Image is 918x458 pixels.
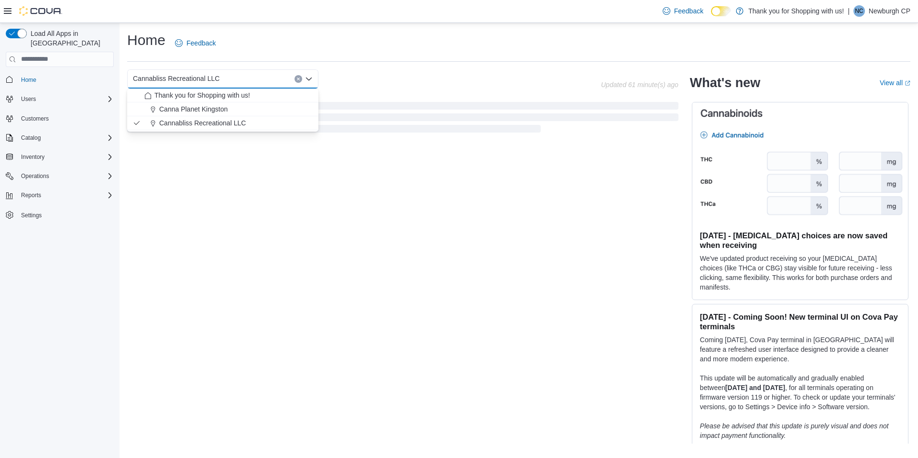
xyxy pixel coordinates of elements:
[690,75,760,90] h2: What's new
[2,169,118,183] button: Operations
[17,151,114,163] span: Inventory
[127,89,318,130] div: Choose from the following options
[21,153,44,161] span: Inventory
[127,104,678,134] span: Loading
[127,116,318,130] button: Cannabliss Recreational LLC
[853,5,865,17] div: Newburgh CP
[700,335,900,364] p: Coming [DATE], Cova Pay terminal in [GEOGRAPHIC_DATA] will feature a refreshed user interface des...
[133,73,219,84] span: Cannabliss Recreational LLC
[171,34,219,53] a: Feedback
[21,172,49,180] span: Operations
[159,118,246,128] span: Cannabliss Recreational LLC
[17,93,40,105] button: Users
[2,131,118,145] button: Catalog
[17,112,114,124] span: Customers
[17,190,45,201] button: Reports
[869,5,910,17] p: Newburgh CP
[674,6,703,16] span: Feedback
[154,90,250,100] span: Thank you for Shopping with us!
[6,69,114,247] nav: Complex example
[127,102,318,116] button: Canna Planet Kingston
[2,112,118,125] button: Customers
[186,38,216,48] span: Feedback
[700,422,889,439] em: Please be advised that this update is purely visual and does not impact payment functionality.
[880,79,910,87] a: View allExternal link
[601,81,678,89] p: Updated 61 minute(s) ago
[700,254,900,292] p: We've updated product receiving so your [MEDICAL_DATA] choices (like THCa or CBG) stay visible fo...
[21,212,42,219] span: Settings
[659,1,707,21] a: Feedback
[2,73,118,87] button: Home
[127,31,165,50] h1: Home
[21,95,36,103] span: Users
[17,190,114,201] span: Reports
[711,16,711,17] span: Dark Mode
[17,210,45,221] a: Settings
[17,132,114,144] span: Catalog
[748,5,844,17] p: Thank you for Shopping with us!
[21,191,41,199] span: Reports
[295,75,302,83] button: Clear input
[305,75,313,83] button: Close list of options
[855,5,863,17] span: NC
[2,208,118,222] button: Settings
[27,29,114,48] span: Load All Apps in [GEOGRAPHIC_DATA]
[700,312,900,331] h3: [DATE] - Coming Soon! New terminal UI on Cova Pay terminals
[21,134,41,142] span: Catalog
[17,74,40,86] a: Home
[17,74,114,86] span: Home
[17,209,114,221] span: Settings
[700,231,900,250] h3: [DATE] - [MEDICAL_DATA] choices are now saved when receiving
[2,150,118,164] button: Inventory
[725,384,785,391] strong: [DATE] and [DATE]
[159,104,228,114] span: Canna Planet Kingston
[17,170,53,182] button: Operations
[21,76,36,84] span: Home
[127,89,318,102] button: Thank you for Shopping with us!
[19,6,62,16] img: Cova
[17,113,53,124] a: Customers
[2,92,118,106] button: Users
[17,93,114,105] span: Users
[2,189,118,202] button: Reports
[905,80,910,86] svg: External link
[711,6,731,16] input: Dark Mode
[17,170,114,182] span: Operations
[17,132,44,144] button: Catalog
[17,151,48,163] button: Inventory
[848,5,850,17] p: |
[21,115,49,123] span: Customers
[700,373,900,412] p: This update will be automatically and gradually enabled between , for all terminals operating on ...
